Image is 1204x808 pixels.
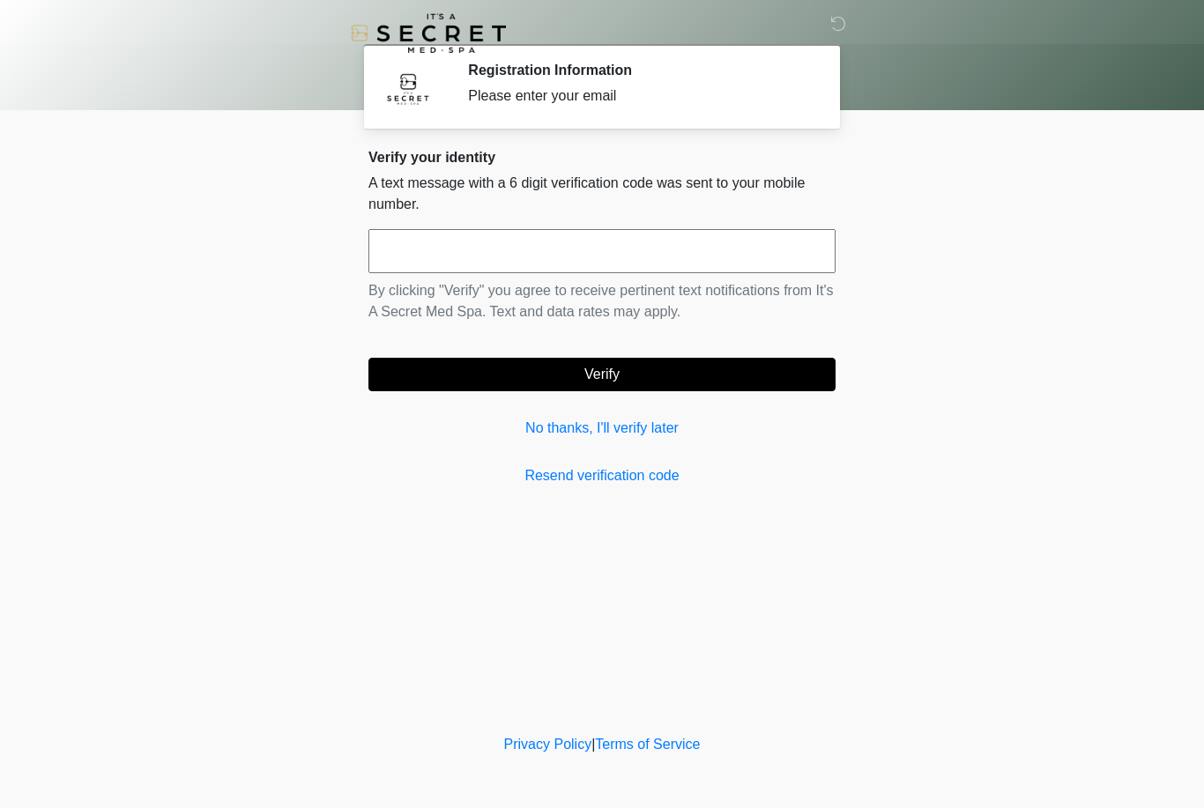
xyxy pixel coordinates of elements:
a: Terms of Service [595,737,700,752]
p: A text message with a 6 digit verification code was sent to your mobile number. [368,173,836,215]
h2: Registration Information [468,62,809,78]
h2: Verify your identity [368,149,836,166]
a: | [591,737,595,752]
img: It's A Secret Med Spa Logo [351,13,506,53]
img: Agent Avatar [382,62,435,115]
button: Verify [368,358,836,391]
a: Privacy Policy [504,737,592,752]
a: Resend verification code [368,465,836,486]
a: No thanks, I'll verify later [368,418,836,439]
p: By clicking "Verify" you agree to receive pertinent text notifications from It's A Secret Med Spa... [368,280,836,322]
div: Please enter your email [468,85,809,107]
